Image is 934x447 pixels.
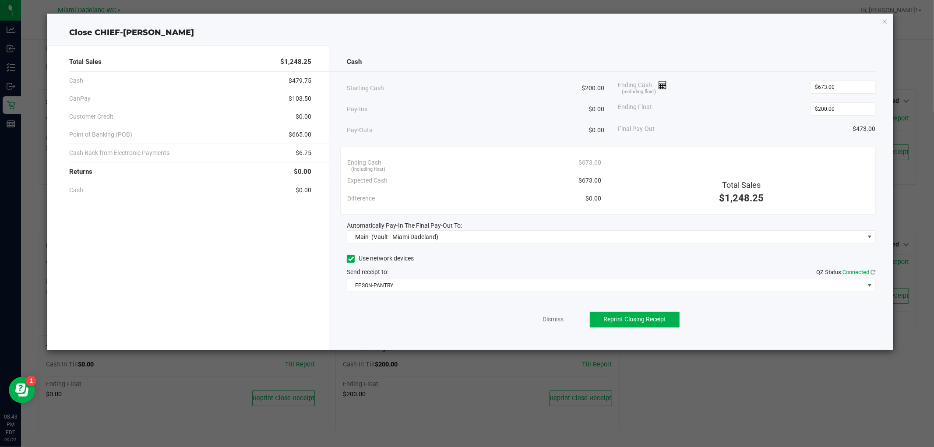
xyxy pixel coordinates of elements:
label: Use network devices [347,254,414,263]
span: Reprint Closing Receipt [603,316,666,323]
span: Automatically Pay-In The Final Pay-Out To: [347,222,462,229]
span: Point of Banking (POB) [69,130,132,139]
span: (Vault - Miami Dadeland) [371,233,438,240]
span: $0.00 [585,194,601,203]
span: Cash [69,186,83,195]
span: $1,248.25 [280,57,311,67]
div: Returns [69,162,311,181]
span: $473.00 [853,124,876,134]
span: QZ Status: [817,269,876,275]
iframe: Resource center unread badge [26,376,36,386]
span: Difference [347,194,375,203]
span: CanPay [69,94,91,103]
span: Pay-Ins [347,105,367,114]
span: $200.00 [582,84,604,93]
span: (including float) [622,88,656,96]
span: EPSON-PANTRY [347,279,864,292]
span: -$6.75 [294,148,311,158]
span: $665.00 [289,130,311,139]
span: Total Sales [722,180,761,190]
span: Total Sales [69,57,102,67]
span: Expected Cash [347,176,388,185]
span: (including float) [352,166,386,173]
span: $0.00 [589,105,604,114]
span: $1,248.25 [719,193,764,204]
span: $0.00 [589,126,604,135]
span: Ending Cash [618,81,667,94]
span: $0.00 [296,186,311,195]
iframe: Resource center [9,377,35,403]
span: Main [355,233,369,240]
span: Connected [843,269,870,275]
span: Ending Cash [347,158,381,167]
span: Customer Credit [69,112,113,121]
span: $0.00 [294,167,311,177]
span: Pay-Outs [347,126,372,135]
span: Send receipt to: [347,268,388,275]
span: $673.00 [578,158,601,167]
span: $0.00 [296,112,311,121]
span: Cash [69,76,83,85]
div: Close CHIEF-[PERSON_NAME] [47,27,893,39]
span: Cash [347,57,362,67]
span: Starting Cash [347,84,384,93]
span: Ending Float [618,102,652,116]
a: Dismiss [543,315,564,324]
button: Reprint Closing Receipt [590,312,680,327]
span: Final Pay-Out [618,124,655,134]
span: $479.75 [289,76,311,85]
span: $103.50 [289,94,311,103]
span: Cash Back from Electronic Payments [69,148,169,158]
span: $673.00 [578,176,601,185]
